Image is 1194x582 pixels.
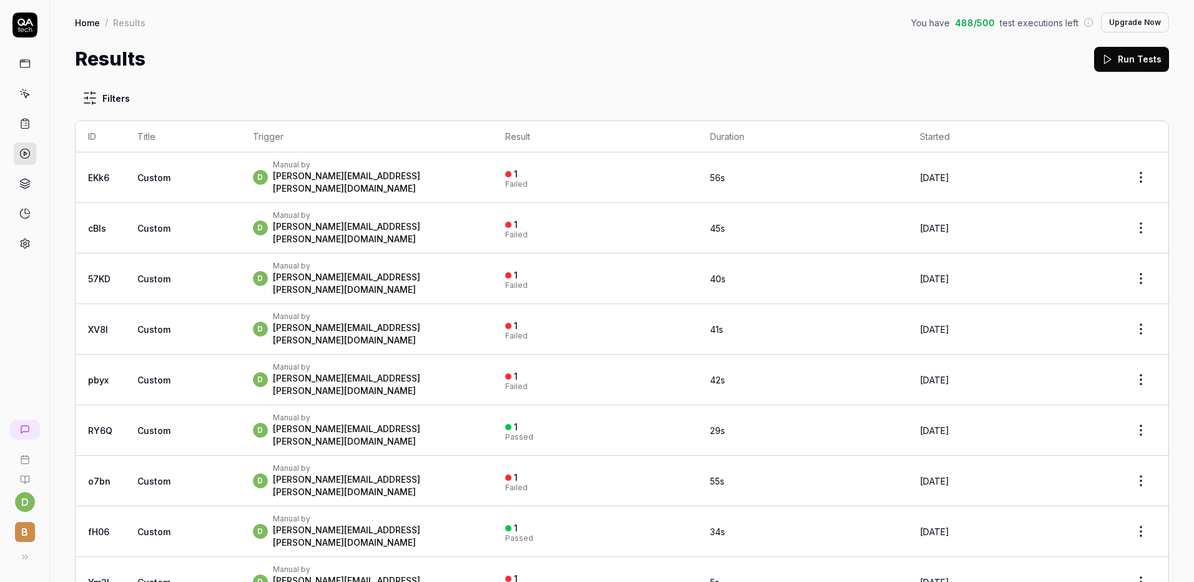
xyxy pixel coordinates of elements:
div: Manual by [273,312,481,322]
th: ID [76,121,125,152]
span: d [253,524,268,539]
a: RY6Q [88,425,112,436]
div: Failed [505,231,528,239]
a: o7bn [88,476,111,486]
div: Failed [505,180,528,188]
time: [DATE] [920,223,949,234]
span: B [15,522,35,542]
span: Custom [137,274,170,284]
div: Results [113,16,146,29]
span: Custom [137,425,170,436]
time: [DATE] [920,172,949,183]
h1: Results [75,45,146,73]
span: 488 / 500 [955,16,995,29]
time: 29s [710,425,725,436]
span: d [253,473,268,488]
span: d [253,423,268,438]
span: Custom [137,526,170,537]
div: 1 [514,219,518,230]
div: Failed [505,383,528,390]
time: [DATE] [920,425,949,436]
th: Started [907,121,1113,152]
a: New conversation [10,420,40,440]
a: cBls [88,223,106,234]
div: Manual by [273,514,481,524]
div: Manual by [273,362,481,372]
div: 1 [514,472,518,483]
button: Upgrade Now [1101,12,1169,32]
div: Passed [505,535,533,542]
span: test executions left [1000,16,1078,29]
time: 34s [710,526,725,537]
div: Failed [505,484,528,491]
a: XV8I [88,324,108,335]
div: [PERSON_NAME][EMAIL_ADDRESS][PERSON_NAME][DOMAIN_NAME] [273,423,481,448]
time: 56s [710,172,725,183]
div: [PERSON_NAME][EMAIL_ADDRESS][PERSON_NAME][DOMAIN_NAME] [273,322,481,347]
div: [PERSON_NAME][EMAIL_ADDRESS][PERSON_NAME][DOMAIN_NAME] [273,473,481,498]
span: d [253,271,268,286]
time: 45s [710,223,725,234]
time: [DATE] [920,476,949,486]
a: 57KD [88,274,111,284]
div: [PERSON_NAME][EMAIL_ADDRESS][PERSON_NAME][DOMAIN_NAME] [273,271,481,296]
span: Custom [137,223,170,234]
span: Custom [137,375,170,385]
th: Trigger [240,121,493,152]
a: fH06 [88,526,109,537]
div: [PERSON_NAME][EMAIL_ADDRESS][PERSON_NAME][DOMAIN_NAME] [273,372,481,397]
span: d [253,372,268,387]
span: d [253,170,268,185]
a: Documentation [5,465,44,485]
div: [PERSON_NAME][EMAIL_ADDRESS][PERSON_NAME][DOMAIN_NAME] [273,170,481,195]
time: 42s [710,375,725,385]
button: Filters [75,86,137,111]
time: [DATE] [920,526,949,537]
span: Custom [137,476,170,486]
div: Failed [505,332,528,340]
th: Title [125,121,240,152]
div: Manual by [273,413,481,423]
div: 1 [514,169,518,180]
time: [DATE] [920,274,949,284]
button: d [15,492,35,512]
time: 41s [710,324,723,335]
div: 1 [514,523,518,534]
div: Manual by [273,463,481,473]
span: Custom [137,324,170,335]
th: Duration [698,121,907,152]
div: Manual by [273,261,481,271]
button: Run Tests [1094,47,1169,72]
span: Custom [137,172,170,183]
time: [DATE] [920,375,949,385]
div: [PERSON_NAME][EMAIL_ADDRESS][PERSON_NAME][DOMAIN_NAME] [273,524,481,549]
span: d [253,322,268,337]
span: You have [911,16,950,29]
button: B [5,512,44,545]
div: / [105,16,108,29]
div: Failed [505,282,528,289]
div: 1 [514,320,518,332]
div: 1 [514,270,518,281]
time: 40s [710,274,726,284]
time: 55s [710,476,724,486]
div: [PERSON_NAME][EMAIL_ADDRESS][PERSON_NAME][DOMAIN_NAME] [273,220,481,245]
div: Passed [505,433,533,441]
div: Manual by [273,210,481,220]
a: EKk6 [88,172,109,183]
a: Book a call with us [5,445,44,465]
div: 1 [514,422,518,433]
div: 1 [514,371,518,382]
div: Manual by [273,160,481,170]
a: Home [75,16,100,29]
time: [DATE] [920,324,949,335]
span: d [253,220,268,235]
a: pbyx [88,375,109,385]
div: Manual by [273,565,481,575]
th: Result [493,121,698,152]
